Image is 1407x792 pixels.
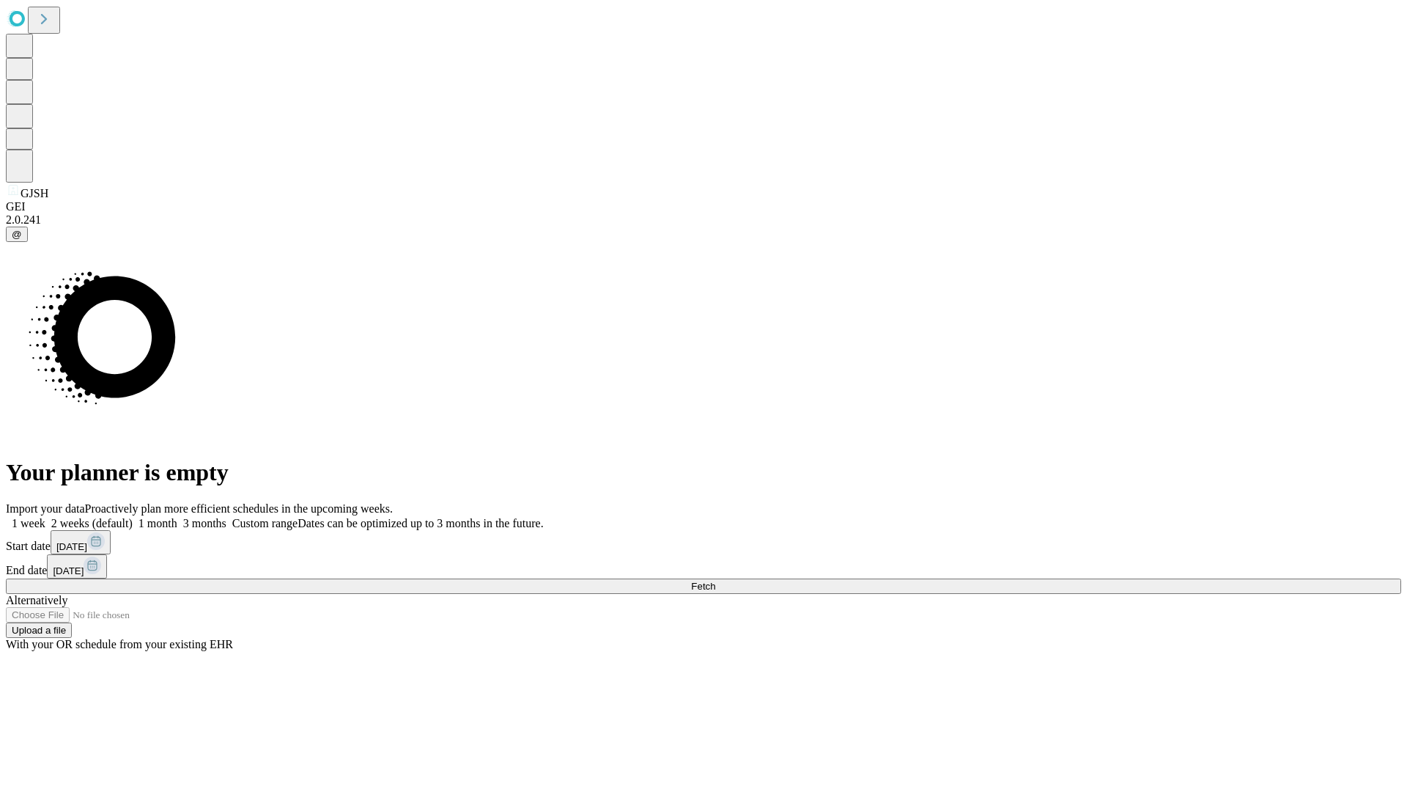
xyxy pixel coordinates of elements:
button: Fetch [6,579,1401,594]
span: 2 weeks (default) [51,517,133,529]
span: Custom range [232,517,298,529]
span: GJSH [21,187,48,199]
span: [DATE] [56,541,87,552]
button: Upload a file [6,623,72,638]
span: 1 month [139,517,177,529]
div: 2.0.241 [6,213,1401,227]
span: Import your data [6,502,85,515]
span: Alternatively [6,594,67,606]
span: Proactively plan more efficient schedules in the upcoming weeks. [85,502,393,515]
div: GEI [6,200,1401,213]
div: End date [6,554,1401,579]
h1: Your planner is empty [6,459,1401,486]
span: 3 months [183,517,226,529]
div: Start date [6,530,1401,554]
span: With your OR schedule from your existing EHR [6,638,233,650]
button: [DATE] [51,530,111,554]
button: @ [6,227,28,242]
span: Dates can be optimized up to 3 months in the future. [298,517,543,529]
span: Fetch [691,581,715,592]
button: [DATE] [47,554,107,579]
span: @ [12,229,22,240]
span: [DATE] [53,565,84,576]
span: 1 week [12,517,45,529]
